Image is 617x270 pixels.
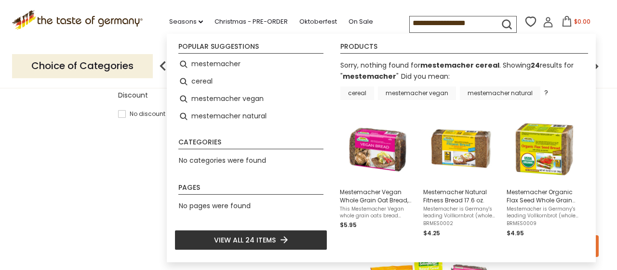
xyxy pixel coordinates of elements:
[174,108,327,125] li: mestemacher natural
[426,114,496,184] img: Mestemacher Fitness Bread
[215,16,288,27] a: Christmas - PRE-ORDER
[419,110,503,242] li: Mestemacher Natural Fitness Bread 17.6 oz.
[174,90,327,108] li: mestemacher vegan
[299,16,337,27] a: Oktoberfest
[531,60,540,70] b: 24
[167,34,596,262] div: Instant Search Results
[340,60,501,70] span: Sorry, nothing found for .
[423,188,499,204] span: Mestemacher Natural Fitness Bread 17.6 oz.
[423,229,440,237] span: $4.25
[507,206,582,219] span: Mestemacher is Germany's leading Vollkornbrot (whole grain bread) producer. Very unique method to...
[507,188,582,204] span: Mestemacher Organic Flax Seed Whole Grain Bread 17.6 oz.
[555,16,596,30] button: $0.00
[423,114,499,238] a: Mestemacher Fitness BreadMestemacher Natural Fitness Bread 17.6 oz.Mestemacher is Germany's leadi...
[423,220,499,227] span: BRMES0002
[179,156,266,165] span: No categories were found
[178,184,323,195] li: Pages
[153,57,173,76] img: previous arrow
[118,110,168,118] span: No discount
[340,114,416,238] a: Mestemacher Vegan Oat BreadMestemacher Vegan Whole Grain Oat Bread, 10.0 ozThis Mestemacher Vegan...
[340,188,416,204] span: Mestemacher Vegan Whole Grain Oat Bread, 10.0 oz
[574,17,590,26] span: $0.00
[174,230,327,250] li: View all 24 items
[423,206,499,219] span: Mestemacher is Germany's leading Vollkornbrot (whole grain bread) producer. Very unique method to...
[420,60,499,70] b: mestemacher cereal
[343,114,413,184] img: Mestemacher Vegan Oat Bread
[336,110,419,242] li: Mestemacher Vegan Whole Grain Oat Bread, 10.0 oz
[503,110,586,242] li: Mestemacher Organic Flax Seed Whole Grain Bread 17.6 oz.
[169,16,203,27] a: Seasons
[340,43,588,54] li: Products
[178,43,323,54] li: Popular suggestions
[179,201,251,211] span: No pages were found
[507,220,582,227] span: BRMES0009
[340,206,416,219] span: This Mestemacher Vegan whole grain oats bread contains flax, sunflower and pumpkin seeds and is m...
[507,114,582,238] a: Mestemacher Organic Flax Seed Whole Grain Bread 17.6 oz.Mestemacher is Germany's leading Vollkorn...
[340,221,357,229] span: $5.95
[507,229,524,237] span: $4.95
[343,71,396,81] a: mestemacher
[460,86,540,100] a: mestemacher natural
[340,71,548,97] div: Did you mean: ?
[349,16,373,27] a: On Sale
[174,73,327,90] li: cereal
[178,139,323,149] li: Categories
[214,235,276,245] span: View all 24 items
[12,54,153,78] p: Choice of Categories
[340,86,374,100] a: cereal
[378,86,456,100] a: mestemacher vegan
[174,56,327,73] li: mestemacher
[118,90,148,100] span: Discount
